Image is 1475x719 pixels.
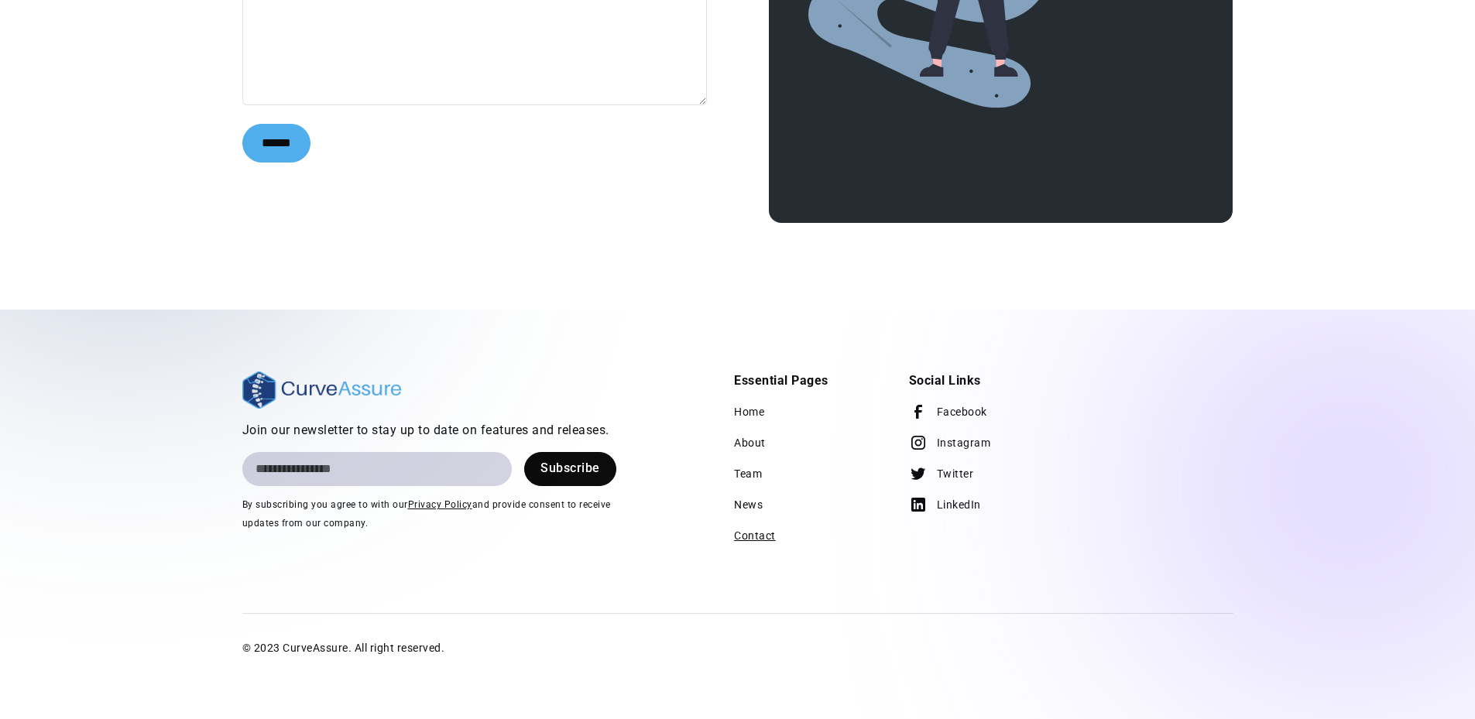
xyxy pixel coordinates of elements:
div: Join our newsletter to stay up to date on features and releases. [242,421,616,440]
a: News [734,489,763,520]
a: Facebook [909,396,987,427]
div: Twitter [937,464,974,483]
a: Subscribe [524,452,616,486]
div: Social Links [909,371,981,390]
div: © 2023 CurveAssure. All right reserved. [242,639,445,657]
div: By subscribing you agree to with our and provide consent to receive updates from our company. [242,495,616,532]
a: Privacy Policy [408,499,472,510]
div: Essential Pages [734,371,828,390]
a: Home [734,396,764,427]
a: Contact [734,520,776,551]
div: LinkedIn [937,495,981,514]
div: Facebook [937,402,987,421]
a: Instagram [909,427,991,458]
div: Instagram [937,433,991,452]
form: Email Form [242,452,616,486]
a: LinkedIn [909,489,981,520]
a: About [734,427,766,458]
a: Twitter [909,458,974,489]
a: Team [734,458,762,489]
